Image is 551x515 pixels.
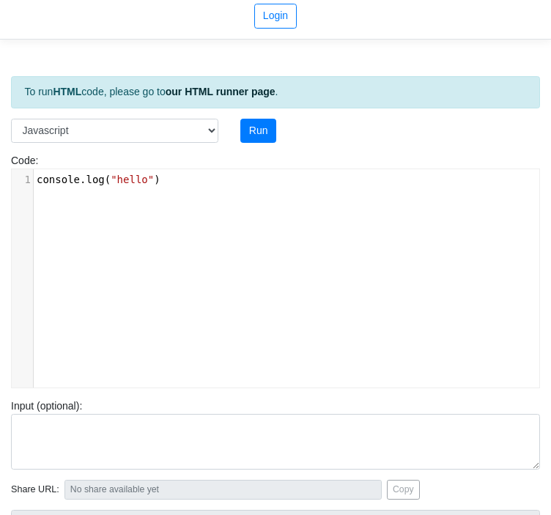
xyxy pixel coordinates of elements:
strong: HTML [53,86,81,97]
span: Share URL: [11,483,59,497]
span: log [86,174,104,185]
a: our HTML runner page [166,86,275,97]
div: 1 [12,172,33,188]
span: console [37,174,80,185]
input: No share available yet [64,480,382,500]
a: Login [254,4,296,29]
button: Run [240,119,276,144]
button: Copy [387,480,420,500]
span: "hello" [111,174,154,185]
div: To run code, please go to . [11,76,540,108]
span: . ( ) [37,174,160,185]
